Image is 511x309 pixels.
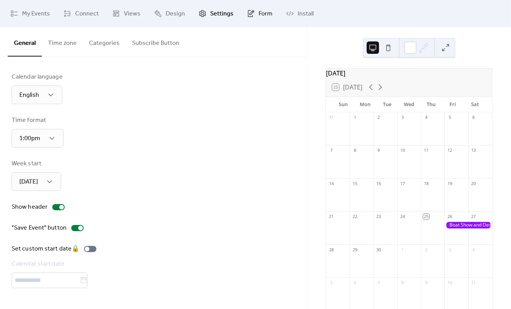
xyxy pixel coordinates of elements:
[423,115,429,120] div: 4
[106,3,146,24] a: Views
[83,27,126,56] button: Categories
[400,115,405,120] div: 3
[354,97,376,112] div: Mon
[19,176,38,188] span: [DATE]
[8,27,42,57] button: General
[12,159,60,168] div: Week start
[328,280,334,285] div: 5
[376,214,382,220] div: 23
[376,280,382,285] div: 7
[444,222,492,228] div: Boat Show and Demo Day
[166,9,185,19] span: Design
[328,214,334,220] div: 21
[464,97,486,112] div: Sat
[241,3,278,24] a: Form
[447,115,453,120] div: 5
[400,180,405,186] div: 17
[471,115,477,120] div: 6
[447,148,453,153] div: 12
[22,9,50,19] span: My Events
[376,115,382,120] div: 2
[423,214,429,220] div: 25
[398,97,420,112] div: Wed
[400,214,405,220] div: 24
[352,280,358,285] div: 6
[12,223,67,233] div: "Save Event" button
[423,148,429,153] div: 11
[423,247,429,252] div: 2
[42,27,83,56] button: Time zone
[352,148,358,153] div: 8
[420,97,442,112] div: Thu
[423,280,429,285] div: 9
[352,214,358,220] div: 22
[447,214,453,220] div: 26
[12,203,48,212] div: Show header
[210,9,233,19] span: Settings
[352,180,358,186] div: 15
[19,132,40,144] span: 1:00pm
[400,148,405,153] div: 10
[423,180,429,186] div: 18
[352,247,358,252] div: 29
[298,9,314,19] span: Install
[471,180,477,186] div: 20
[332,97,354,112] div: Sun
[5,3,56,24] a: My Events
[328,115,334,120] div: 31
[471,247,477,252] div: 4
[12,116,62,125] div: Time format
[328,148,334,153] div: 7
[400,247,405,252] div: 1
[376,247,382,252] div: 30
[148,3,191,24] a: Design
[326,69,492,78] div: [DATE]
[376,180,382,186] div: 16
[352,115,358,120] div: 1
[471,280,477,285] div: 11
[442,97,464,112] div: Fri
[280,3,319,24] a: Install
[259,9,273,19] span: Form
[19,89,39,101] span: English
[124,9,141,19] span: Views
[328,247,334,252] div: 28
[126,27,185,56] button: Subscribe Button
[58,3,105,24] a: Connect
[447,247,453,252] div: 3
[12,72,63,82] div: Calendar language
[400,280,405,285] div: 8
[447,280,453,285] div: 10
[447,180,453,186] div: 19
[471,214,477,220] div: 27
[75,9,99,19] span: Connect
[376,148,382,153] div: 9
[193,3,239,24] a: Settings
[328,180,334,186] div: 14
[376,97,398,112] div: Tue
[471,148,477,153] div: 13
